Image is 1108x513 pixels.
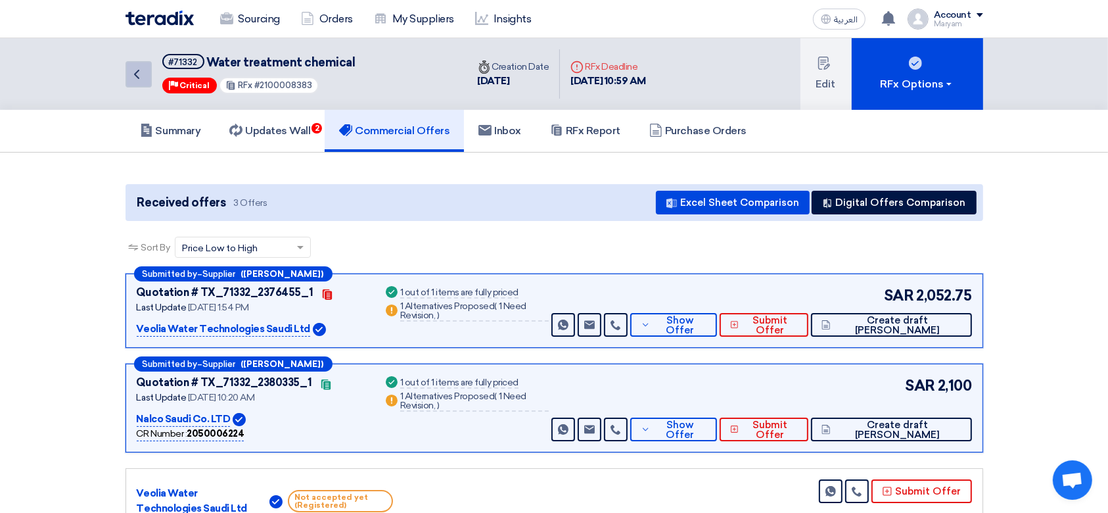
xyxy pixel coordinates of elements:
[852,38,983,110] button: RFx Options
[630,418,717,441] button: Show Offer
[143,360,198,368] span: Submitted by
[137,322,310,337] p: Veolia Water Technologies Saudi Ltd
[400,392,549,412] div: 1 Alternatives Proposed
[742,420,798,440] span: Submit Offer
[210,5,290,34] a: Sourcing
[339,124,450,137] h5: Commercial Offers
[182,241,258,255] span: Price Low to High
[400,391,526,411] span: 1 Need Revision,
[203,270,236,278] span: Supplier
[290,5,363,34] a: Orders
[137,412,231,427] p: Nalco Saudi Co. LTD
[206,55,355,70] span: Water treatment chemical
[478,74,549,89] div: [DATE]
[495,391,497,402] span: (
[908,9,929,30] img: profile_test.png
[437,310,440,321] span: )
[137,392,187,403] span: Last Update
[229,124,310,137] h5: Updates Wall
[238,80,252,90] span: RFx
[536,110,635,152] a: RFx Report
[400,302,549,322] div: 1 Alternatives Proposed
[478,60,549,74] div: Creation Date
[188,392,255,403] span: [DATE] 10:20 AM
[134,356,333,372] div: –
[141,241,170,255] span: Sort By
[288,490,393,512] span: Not accepted yet (Registered)
[656,191,810,214] button: Excel Sheet Comparison
[400,378,519,389] div: 1 out of 1 items are fully priced
[313,323,326,336] img: Verified Account
[742,316,798,335] span: Submit Offer
[126,11,194,26] img: Teradix logo
[495,301,497,312] span: (
[834,316,961,335] span: Create draft [PERSON_NAME]
[254,80,312,90] span: #2100008383
[126,110,216,152] a: Summary
[465,5,542,34] a: Insights
[871,479,972,503] button: Submit Offer
[140,124,201,137] h5: Summary
[188,302,249,313] span: [DATE] 1:54 PM
[233,197,267,209] span: 3 Offers
[550,124,620,137] h5: RFx Report
[233,413,246,426] img: Verified Account
[938,375,972,397] span: 2,100
[169,58,198,66] div: #71332
[720,418,809,441] button: Submit Offer
[811,418,971,441] button: Create draft [PERSON_NAME]
[720,313,809,337] button: Submit Offer
[325,110,464,152] a: Commercial Offers
[363,5,465,34] a: My Suppliers
[630,313,717,337] button: Show Offer
[811,313,971,337] button: Create draft [PERSON_NAME]
[134,266,333,281] div: –
[916,285,971,306] span: 2,052.75
[880,76,954,92] div: RFx Options
[800,38,852,110] button: Edit
[241,360,324,368] b: ([PERSON_NAME])
[241,270,324,278] b: ([PERSON_NAME])
[654,316,706,335] span: Show Offer
[884,285,914,306] span: SAR
[180,81,210,90] span: Critical
[478,124,521,137] h5: Inbox
[400,301,526,321] span: 1 Need Revision,
[312,123,322,134] span: 2
[143,270,198,278] span: Submitted by
[137,285,313,301] div: Quotation # TX_71332_2376455_1
[812,191,977,214] button: Digital Offers Comparison
[215,110,325,152] a: Updates Wall2
[934,10,971,21] div: Account
[570,60,646,74] div: RFx Deadline
[203,360,236,368] span: Supplier
[187,428,244,439] b: 2050006224
[137,302,187,313] span: Last Update
[635,110,761,152] a: Purchase Orders
[437,400,440,411] span: )
[905,375,935,397] span: SAR
[654,420,706,440] span: Show Offer
[1053,460,1092,500] div: Open chat
[934,20,983,28] div: Maryam
[813,9,866,30] button: العربية
[269,495,283,508] img: Verified Account
[834,420,961,440] span: Create draft [PERSON_NAME]
[162,54,356,70] h5: Water treatment chemical
[137,427,244,441] div: CR Number :
[464,110,536,152] a: Inbox
[137,375,312,391] div: Quotation # TX_71332_2380335_1
[137,194,226,212] span: Received offers
[834,15,858,24] span: العربية
[400,288,519,299] div: 1 out of 1 items are fully priced
[649,124,747,137] h5: Purchase Orders
[570,74,646,89] div: [DATE] 10:59 AM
